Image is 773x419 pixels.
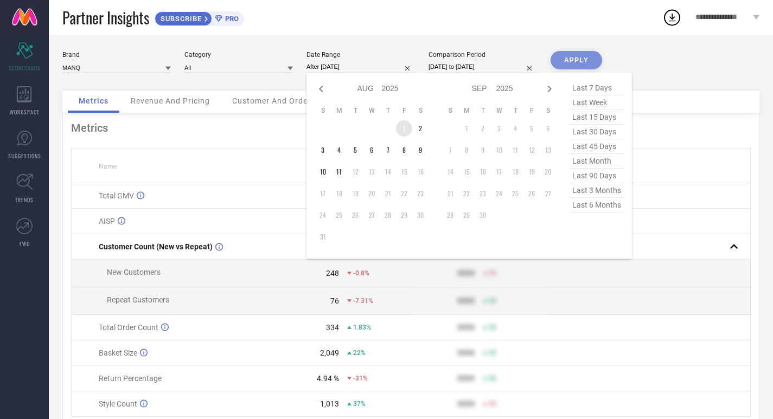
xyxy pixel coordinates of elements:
td: Sun Aug 10 2025 [315,164,331,180]
span: 50 [489,375,496,382]
th: Friday [523,106,540,115]
td: Fri Sep 05 2025 [523,120,540,137]
td: Mon Aug 18 2025 [331,185,347,202]
span: Partner Insights [62,7,149,29]
div: Previous month [315,82,328,95]
td: Thu Aug 21 2025 [380,185,396,202]
td: Tue Sep 23 2025 [475,185,491,202]
span: last 7 days [570,81,624,95]
td: Sun Aug 24 2025 [315,207,331,223]
div: 9999 [457,349,475,357]
td: Sun Sep 21 2025 [442,185,458,202]
td: Fri Aug 15 2025 [396,164,412,180]
th: Sunday [315,106,331,115]
td: Tue Sep 30 2025 [475,207,491,223]
div: 76 [330,296,339,305]
td: Sun Aug 17 2025 [315,185,331,202]
th: Monday [458,106,475,115]
td: Tue Aug 12 2025 [347,164,363,180]
span: last 15 days [570,110,624,125]
span: SCORECARDS [9,64,41,72]
span: last month [570,154,624,169]
input: Select comparison period [429,61,537,73]
td: Thu Sep 11 2025 [507,142,523,158]
a: SUBSCRIBEPRO [155,9,244,26]
th: Saturday [540,106,556,115]
span: -0.8% [353,269,369,277]
th: Friday [396,106,412,115]
span: last 6 months [570,198,624,212]
td: Sat Aug 30 2025 [412,207,429,223]
td: Thu Sep 18 2025 [507,164,523,180]
span: last 3 months [570,183,624,198]
td: Sun Sep 14 2025 [442,164,458,180]
td: Sat Sep 20 2025 [540,164,556,180]
td: Sat Aug 23 2025 [412,185,429,202]
div: 334 [326,323,339,332]
span: 50 [489,324,496,331]
span: -7.31% [353,297,373,305]
span: Total GMV [99,191,134,200]
span: 50 [489,400,496,408]
td: Fri Aug 08 2025 [396,142,412,158]
td: Fri Sep 19 2025 [523,164,540,180]
td: Sun Aug 03 2025 [315,142,331,158]
td: Sun Aug 31 2025 [315,229,331,245]
div: 9999 [457,399,475,408]
th: Thursday [380,106,396,115]
span: Style Count [99,399,137,408]
td: Wed Sep 24 2025 [491,185,507,202]
span: AISP [99,217,115,225]
th: Tuesday [347,106,363,115]
span: WORKSPACE [10,108,40,116]
td: Wed Aug 20 2025 [363,185,380,202]
span: PRO [222,15,239,23]
td: Thu Sep 04 2025 [507,120,523,137]
span: Customer And Orders [232,96,315,105]
span: Total Order Count [99,323,158,332]
div: 9999 [457,269,475,278]
td: Tue Aug 26 2025 [347,207,363,223]
td: Wed Aug 27 2025 [363,207,380,223]
td: Tue Sep 09 2025 [475,142,491,158]
div: 2,049 [320,349,339,357]
span: Basket Size [99,349,137,357]
td: Sun Sep 28 2025 [442,207,458,223]
td: Tue Aug 19 2025 [347,185,363,202]
div: Open download list [662,8,682,27]
td: Wed Sep 03 2025 [491,120,507,137]
th: Tuesday [475,106,491,115]
td: Sat Sep 27 2025 [540,185,556,202]
td: Fri Aug 29 2025 [396,207,412,223]
td: Thu Aug 07 2025 [380,142,396,158]
span: Repeat Customers [107,295,169,304]
span: TRENDS [15,196,34,204]
div: 4.94 % [317,374,339,383]
span: New Customers [107,268,161,276]
span: last 30 days [570,125,624,139]
th: Saturday [412,106,429,115]
th: Wednesday [491,106,507,115]
td: Mon Aug 11 2025 [331,164,347,180]
div: Next month [543,82,556,95]
td: Thu Aug 28 2025 [380,207,396,223]
span: last 45 days [570,139,624,154]
span: last week [570,95,624,110]
div: 248 [326,269,339,278]
td: Wed Aug 06 2025 [363,142,380,158]
span: SUBSCRIBE [155,15,205,23]
td: Sun Sep 07 2025 [442,142,458,158]
span: Return Percentage [99,374,162,383]
th: Thursday [507,106,523,115]
td: Thu Sep 25 2025 [507,185,523,202]
td: Mon Aug 25 2025 [331,207,347,223]
td: Fri Sep 26 2025 [523,185,540,202]
td: Fri Aug 01 2025 [396,120,412,137]
div: Metrics [71,121,751,134]
th: Sunday [442,106,458,115]
div: 1,013 [320,399,339,408]
td: Sat Sep 06 2025 [540,120,556,137]
td: Sat Aug 16 2025 [412,164,429,180]
span: 22% [353,349,366,357]
td: Sat Aug 02 2025 [412,120,429,137]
